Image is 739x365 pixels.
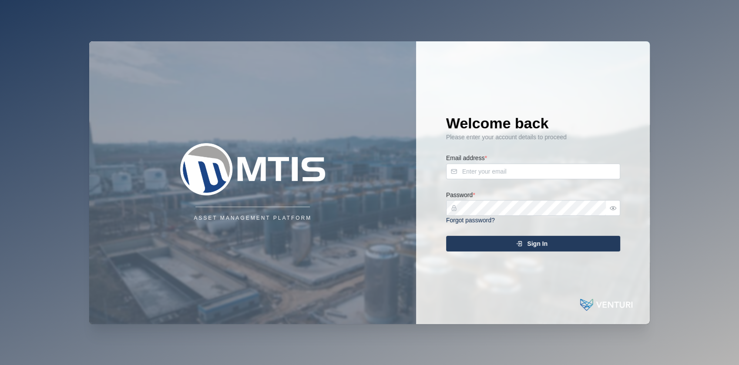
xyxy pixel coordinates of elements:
[527,236,548,251] span: Sign In
[446,133,620,142] div: Please enter your account details to proceed
[446,191,475,200] label: Password
[446,154,487,163] label: Email address
[194,214,312,222] div: Asset Management Platform
[446,217,495,224] a: Forgot password?
[446,236,620,251] button: Sign In
[580,296,632,314] img: Powered by: Venturi
[446,114,620,133] h1: Welcome back
[166,143,340,195] img: Company Logo
[446,164,620,179] input: Enter your email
